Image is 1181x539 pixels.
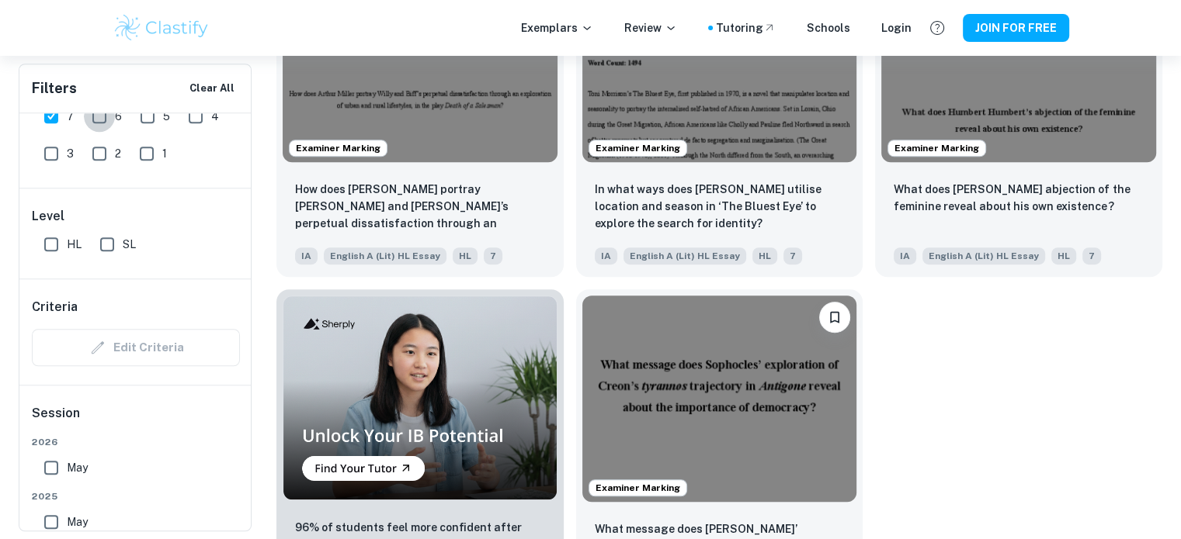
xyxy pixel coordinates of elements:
span: Examiner Marking [589,141,686,155]
span: 7 [484,247,502,264]
span: 5 [163,108,170,125]
span: Examiner Marking [589,481,686,495]
p: Exemplars [521,19,593,36]
span: English A (Lit) HL Essay [922,247,1045,264]
span: SL [123,236,136,253]
a: Schools [807,19,850,36]
p: What does Humbert Humbert’s abjection of the feminine reveal about his own existence? [894,181,1144,215]
span: 2 [115,145,121,162]
button: Please log in to bookmark exemplars [819,302,850,333]
span: IA [894,247,916,264]
span: IA [295,247,318,264]
div: Criteria filters are unavailable when searching by topic [32,329,240,366]
span: 7 [67,108,74,125]
button: Clear All [186,77,238,100]
img: Clastify logo [113,12,211,43]
span: HL [1051,247,1076,264]
span: 7 [783,247,802,264]
img: English A (Lit) HL Essay IA example thumbnail: What message does Sophocles’ exploration [582,295,857,501]
span: 6 [115,108,122,125]
span: 3 [67,145,74,162]
span: 1 [162,145,167,162]
span: May [67,513,88,530]
p: How does Arthur Miller portray Willy and Biff’s perpetual dissatisfaction through an exploration ... [295,181,545,233]
h6: Filters [32,78,77,99]
a: Login [881,19,912,36]
span: May [67,459,88,476]
span: HL [453,247,478,264]
p: Review [624,19,677,36]
span: 2026 [32,435,240,449]
span: English A (Lit) HL Essay [324,247,446,264]
span: English A (Lit) HL Essay [623,247,746,264]
span: Examiner Marking [290,141,387,155]
h6: Session [32,404,240,435]
h6: Criteria [32,298,78,316]
img: Thumbnail [283,295,558,499]
span: HL [752,247,777,264]
h6: Level [32,207,240,226]
span: HL [67,236,82,253]
button: Help and Feedback [924,15,950,41]
span: 2025 [32,489,240,503]
span: Examiner Marking [888,141,985,155]
button: JOIN FOR FREE [963,14,1069,42]
a: Tutoring [716,19,776,36]
span: IA [595,247,617,264]
span: 4 [211,108,219,125]
p: In what ways does Toni Morrison utilise location and season in ‘The Bluest Eye’ to explore the se... [595,181,845,232]
span: 7 [1082,247,1101,264]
